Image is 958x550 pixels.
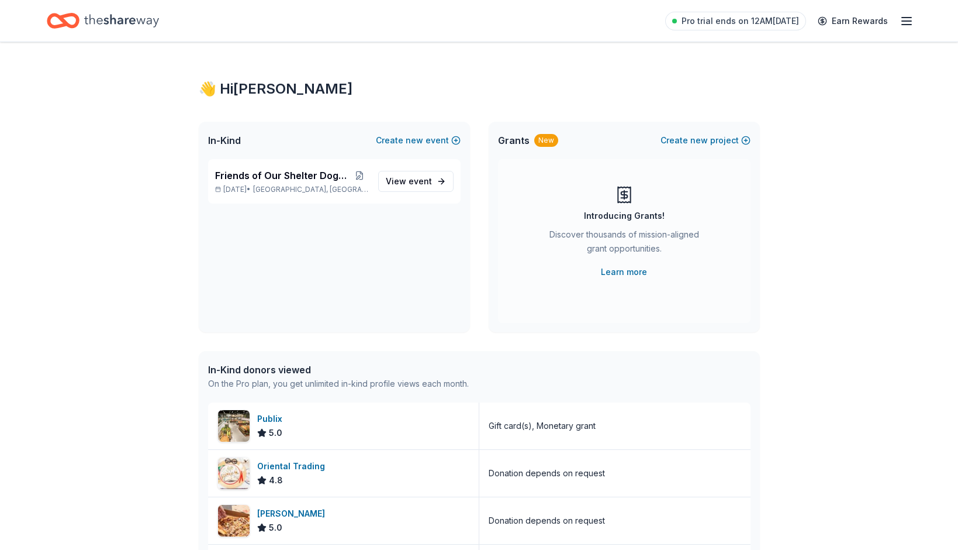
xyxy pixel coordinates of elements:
div: Introducing Grants! [584,209,665,223]
span: In-Kind [208,133,241,147]
p: [DATE] • [215,185,369,194]
div: Donation depends on request [489,466,605,480]
span: [GEOGRAPHIC_DATA], [GEOGRAPHIC_DATA] [253,185,368,194]
a: Home [47,7,159,35]
div: Donation depends on request [489,514,605,528]
div: On the Pro plan, you get unlimited in-kind profile views each month. [208,377,469,391]
a: Earn Rewards [811,11,895,32]
a: Learn more [601,265,647,279]
span: 4.8 [269,473,283,487]
img: Image for Oriental Trading [218,458,250,489]
button: Createnewevent [376,133,461,147]
span: Friends of Our Shelter Dogs Poker Run [215,169,351,183]
span: Grants [498,133,530,147]
div: Gift card(s), Monetary grant [489,419,596,433]
span: View [386,174,432,188]
div: 👋 Hi [PERSON_NAME] [199,80,760,98]
span: 5.0 [269,521,282,535]
span: new [406,133,423,147]
img: Image for Publix [218,410,250,442]
a: View event [378,171,454,192]
span: new [690,133,708,147]
div: Discover thousands of mission-aligned grant opportunities. [545,228,704,260]
span: event [409,176,432,186]
div: Publix [257,412,287,426]
img: Image for Casey's [218,505,250,537]
div: [PERSON_NAME] [257,507,330,521]
span: 5.0 [269,426,282,440]
span: Pro trial ends on 12AM[DATE] [682,14,799,28]
button: Createnewproject [660,133,751,147]
a: Pro trial ends on 12AM[DATE] [665,12,806,30]
div: New [534,134,558,147]
div: In-Kind donors viewed [208,363,469,377]
div: Oriental Trading [257,459,330,473]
